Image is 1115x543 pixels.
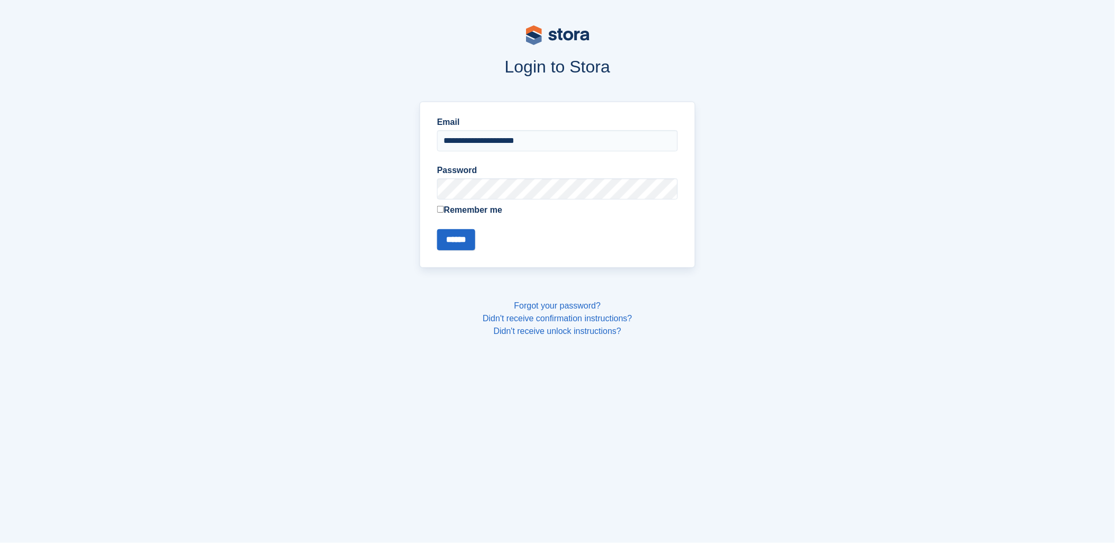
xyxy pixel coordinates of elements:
a: Didn't receive confirmation instructions? [483,314,632,323]
label: Email [437,116,678,129]
input: Remember me [437,206,444,213]
a: Forgot your password? [514,301,601,310]
label: Remember me [437,204,678,216]
img: stora-logo-53a41332b3708ae10de48c4981b4e9114cc0af31d8433b30ea865607fb682f29.svg [526,25,590,45]
h1: Login to Stora [218,57,898,76]
label: Password [437,164,678,177]
a: Didn't receive unlock instructions? [494,327,621,336]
